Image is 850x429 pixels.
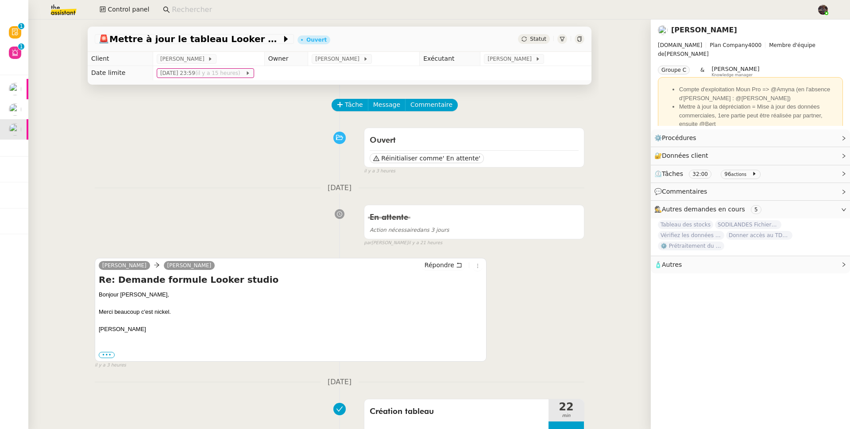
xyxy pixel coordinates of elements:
[443,154,480,163] span: ' En attente'
[321,376,359,388] span: [DATE]
[18,23,24,29] nz-badge-sup: 1
[99,273,483,286] h4: Re: Demande formule Looker studio
[671,26,737,34] a: [PERSON_NAME]
[370,227,417,233] span: Action nécessaire
[654,151,712,161] span: 🔐
[98,34,109,44] span: 🚨
[658,231,724,240] span: Vérifiez les données TDB Gestion MPAF
[160,55,208,63] span: [PERSON_NAME]
[164,261,215,269] a: [PERSON_NAME]
[88,66,153,80] td: Date limite
[658,220,713,229] span: Tableau des stocks
[95,362,126,369] span: il y a 3 heures
[662,188,707,195] span: Commentaires
[651,147,850,164] div: 🔐Données client
[662,134,696,141] span: Procédures
[420,52,480,66] td: Exécutant
[710,42,748,48] span: Plan Company
[370,405,543,418] span: Création tableau
[99,261,150,269] a: [PERSON_NAME]
[654,206,765,213] span: 🕵️
[94,4,155,16] button: Control panel
[651,165,850,183] div: ⏲️Tâches 32:00 96actions
[19,23,23,31] p: 1
[160,69,245,78] span: [DATE] 23:59
[711,66,759,72] span: [PERSON_NAME]
[370,227,449,233] span: dans 3 jours
[364,168,395,175] span: il y a 3 heures
[818,5,828,15] img: 2af2e8ed-4e7a-4339-b054-92d163d57814
[18,43,24,50] nz-badge-sup: 1
[108,4,149,15] span: Control panel
[364,239,442,247] small: [PERSON_NAME]
[364,239,371,247] span: par
[408,239,442,247] span: il y a 21 heures
[487,55,535,63] span: [PERSON_NAME]
[195,70,242,76] span: (il y a 15 heures)
[370,214,408,222] span: En attente
[381,154,442,163] span: Réinitialiser comme
[332,99,368,111] button: Tâche
[662,261,682,268] span: Autres
[751,205,761,214] nz-tag: 5
[370,153,484,163] button: Réinitialiser comme' En attente'
[99,325,483,334] div: [PERSON_NAME]
[700,66,704,77] span: &
[315,55,363,63] span: [PERSON_NAME]
[726,231,792,240] span: Donner accès au TDB MPAF
[662,152,708,159] span: Données client
[651,201,850,218] div: 🕵️Autres demandes en cours 5
[654,261,682,268] span: 🧴
[9,83,21,95] img: users%2FAXgjBsdPtrYuxuZvIJjRexEdqnq2%2Favatar%2F1599931753966.jpeg
[88,52,153,66] td: Client
[9,123,21,136] img: users%2FAXgjBsdPtrYuxuZvIJjRexEdqnq2%2Favatar%2F1599931753966.jpeg
[172,4,808,16] input: Rechercher
[405,99,458,111] button: Commentaire
[99,352,115,358] label: •••
[748,42,762,48] span: 4000
[425,261,454,269] span: Répondre
[658,66,690,74] nz-tag: Groupe C
[679,102,839,129] li: Mettre à jour la dépréciation = Mise à jour des données commerciales, 1ere partie peut être réali...
[370,136,396,144] span: Ouvert
[715,220,781,229] span: SODILANDES Fichiers pour 2025
[368,99,406,111] button: Message
[410,100,452,110] span: Commentaire
[651,129,850,147] div: ⚙️Procédures
[711,73,753,78] span: Knowledge manager
[711,66,759,77] app-user-label: Knowledge manager
[731,172,747,177] small: actions
[98,35,282,43] span: Mettre à jour le tableau Looker Studio
[654,170,764,177] span: ⏲️
[530,36,546,42] span: Statut
[651,183,850,200] div: 💬Commentaires
[99,290,483,334] div: Bonjour [PERSON_NAME],
[662,170,683,177] span: Tâches
[345,100,363,110] span: Tâche
[654,133,700,143] span: ⚙️
[689,170,711,179] nz-tag: 32:00
[9,103,21,116] img: users%2FvmnJXRNjGXZGy0gQLmH5CrabyCb2%2Favatar%2F07c9d9ad-5b06-45ca-8944-a3daedea5428
[662,206,745,213] span: Autres demandes en cours
[658,25,668,35] img: users%2FAXgjBsdPtrYuxuZvIJjRexEdqnq2%2Favatar%2F1599931753966.jpeg
[658,41,843,58] span: [PERSON_NAME]
[373,100,400,110] span: Message
[549,402,584,412] span: 22
[321,182,359,194] span: [DATE]
[549,412,584,420] span: min
[421,260,465,270] button: Répondre
[654,188,711,195] span: 💬
[19,43,23,51] p: 1
[679,85,839,102] li: Compte d'exploitation Moun Pro => @Amyna (en l'absence d'[PERSON_NAME] : @[PERSON_NAME])
[264,52,308,66] td: Owner
[658,242,724,250] span: ⚙️ Prétraitement du tableau des marges
[724,171,731,177] span: 96
[651,256,850,273] div: 🧴Autres
[99,308,483,316] div: Merci beaucoup c'est nickel.
[658,42,702,48] span: [DOMAIN_NAME]
[306,37,327,43] div: Ouvert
